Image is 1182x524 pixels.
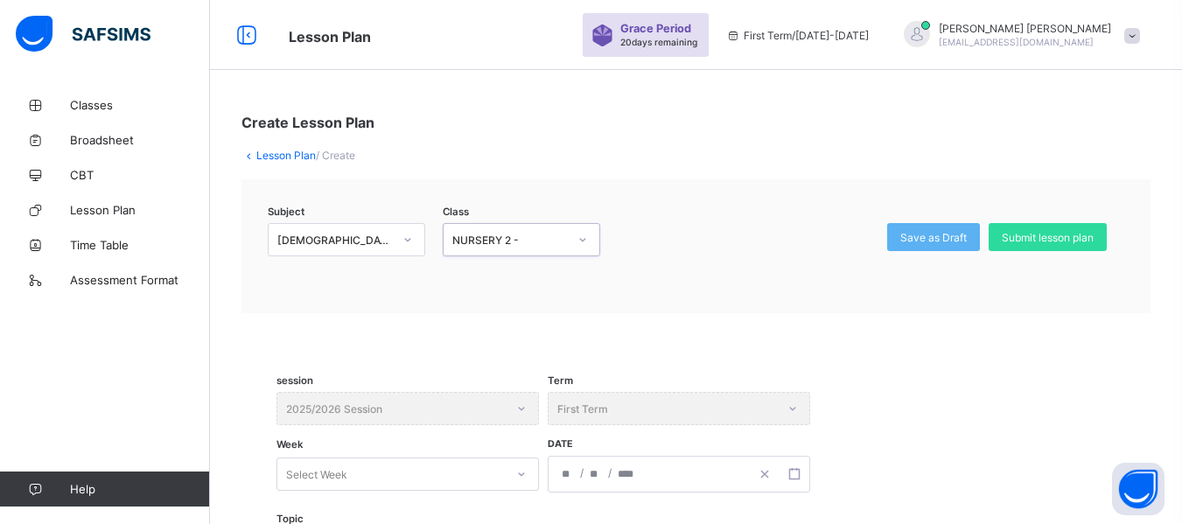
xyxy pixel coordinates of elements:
span: Save as Draft [900,231,967,244]
span: Subject [268,206,304,218]
span: CBT [70,168,210,182]
span: Create Lesson Plan [241,114,374,131]
div: NURSERY 2 - [452,234,568,247]
span: / [578,465,585,480]
span: Grace Period [620,22,691,35]
div: [DEMOGRAPHIC_DATA] Memorization (QMM) [277,234,393,247]
span: Term [548,374,573,387]
img: sticker-purple.71386a28dfed39d6af7621340158ba97.svg [591,24,613,46]
span: Broadsheet [70,133,210,147]
span: Submit lesson plan [1002,231,1094,244]
span: / [606,465,613,480]
span: Class [443,206,469,218]
a: Lesson Plan [256,149,316,162]
div: Select Week [286,458,347,491]
span: Assessment Format [70,273,210,287]
span: Time Table [70,238,210,252]
button: Open asap [1112,463,1165,515]
span: 20 days remaining [620,37,697,47]
span: Help [70,482,209,496]
span: / Create [316,149,355,162]
div: MANSURUTHMAN SANI [886,21,1149,50]
span: [PERSON_NAME] [PERSON_NAME] [939,22,1111,35]
span: Lesson Plan [70,203,210,217]
span: [EMAIL_ADDRESS][DOMAIN_NAME] [939,37,1094,47]
span: Date [548,438,573,450]
span: session/term information [726,29,869,42]
span: Classes [70,98,210,112]
img: safsims [16,16,150,52]
span: Lesson Plan [289,28,371,45]
span: session [276,374,313,387]
span: Week [276,438,303,451]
